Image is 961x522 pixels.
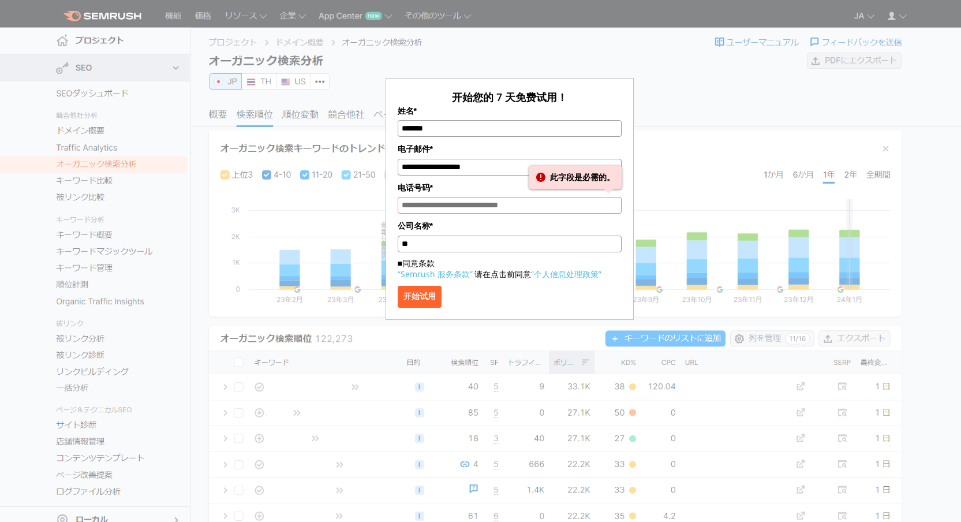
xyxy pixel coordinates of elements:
[398,269,473,279] a: “Semrush 服务条款”
[474,269,531,279] font: 请在点击前同意
[398,144,433,154] font: 电子邮件*
[531,269,601,279] a: “个人信息处理政策”
[403,292,436,301] font: 开始试用
[398,221,433,230] font: 公司名称*
[398,286,442,308] button: 开始试用
[452,90,567,104] font: 开始您的 7 天免费试用！
[398,258,435,269] font: ■同意条款
[550,173,615,182] font: 此字段是必需的。
[398,183,433,192] font: 电话号码*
